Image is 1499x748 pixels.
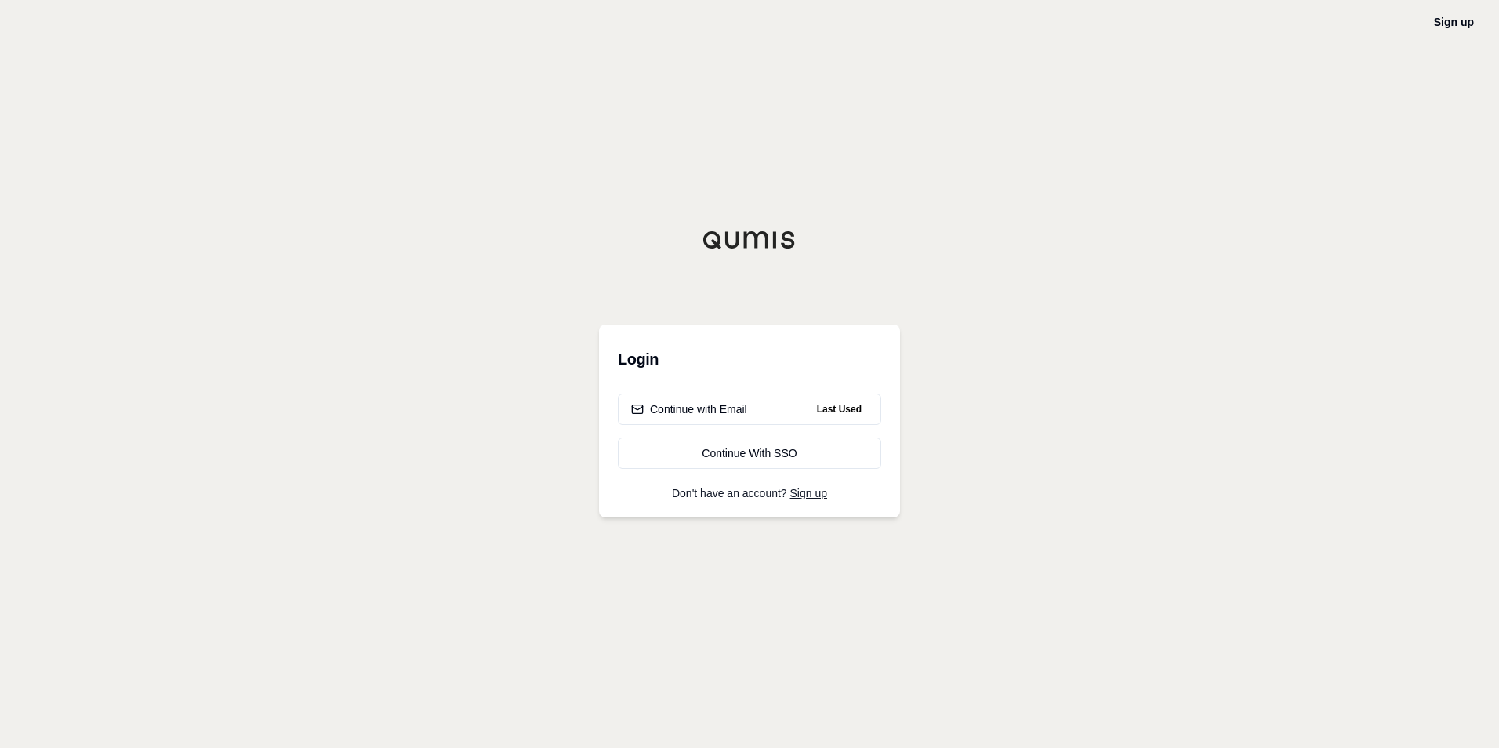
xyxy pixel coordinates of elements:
[702,231,797,249] img: Qumis
[618,488,881,499] p: Don't have an account?
[618,438,881,469] a: Continue With SSO
[631,445,868,461] div: Continue With SSO
[631,401,747,417] div: Continue with Email
[790,487,827,499] a: Sign up
[618,343,881,375] h3: Login
[1434,16,1474,28] a: Sign up
[618,394,881,425] button: Continue with EmailLast Used
[811,400,868,419] span: Last Used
